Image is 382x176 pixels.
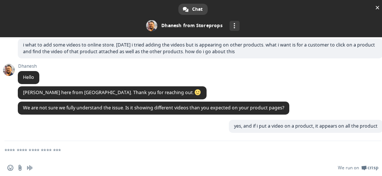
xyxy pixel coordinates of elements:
[27,165,33,171] span: Audio message
[373,4,381,12] span: Close chat
[23,42,375,55] span: i what to add some videos to online store. [DATE] i tried adding the videos but is appearing on o...
[192,4,202,15] span: Chat
[338,165,359,171] span: We run on
[23,89,201,96] span: [PERSON_NAME] here from [GEOGRAPHIC_DATA]. Thank you for reaching out.
[18,64,39,69] span: Dhanesh
[368,165,378,171] span: Crisp
[338,165,378,171] a: We run onCrisp
[23,74,34,80] span: Hello
[23,105,284,111] span: We are not sure we fully understand the issue. Is it showing different videos than you expected o...
[4,141,363,160] textarea: Compose your message...
[234,123,378,129] span: yes, and if i put a video on a product, it appears on all the product
[178,4,208,15] a: Chat
[7,165,13,171] span: Insert an emoji
[17,165,23,171] span: Send a file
